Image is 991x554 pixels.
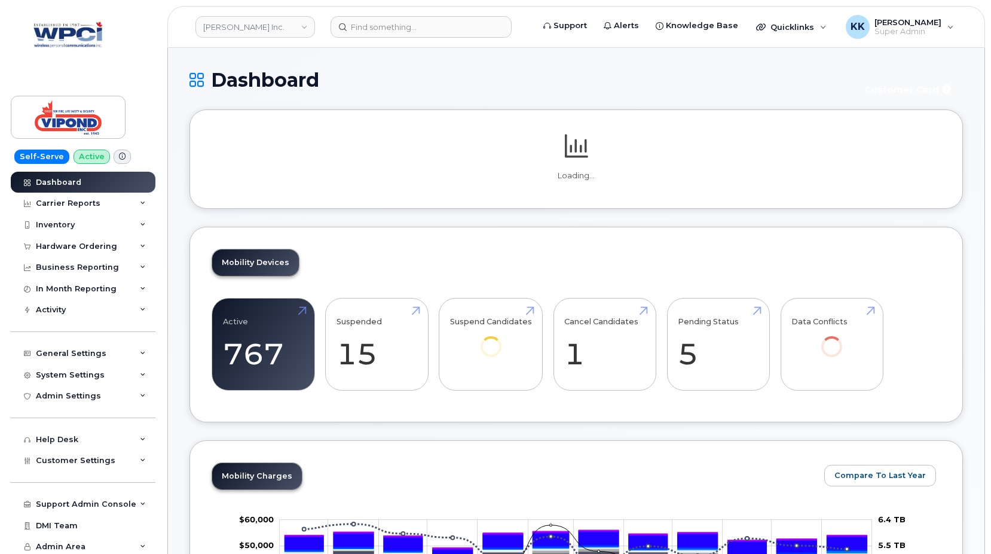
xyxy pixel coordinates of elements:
p: Loading... [212,171,941,181]
tspan: $60,000 [239,515,274,524]
button: Compare To Last Year [824,465,936,486]
a: Cancel Candidates 1 [564,305,645,384]
g: $0 [239,541,274,550]
tspan: 6.4 TB [878,515,906,524]
h1: Dashboard [189,69,849,90]
a: Mobility Charges [212,463,302,489]
a: Pending Status 5 [678,305,758,384]
button: Customer Card [855,79,963,100]
tspan: 5.5 TB [878,541,906,550]
tspan: $50,000 [239,541,274,550]
g: $0 [239,515,274,524]
a: Suspended 15 [337,305,417,384]
a: Mobility Devices [212,249,299,276]
a: Data Conflicts [791,305,872,374]
a: Active 767 [223,305,304,384]
span: Compare To Last Year [834,470,926,481]
a: Suspend Candidates [450,305,532,374]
